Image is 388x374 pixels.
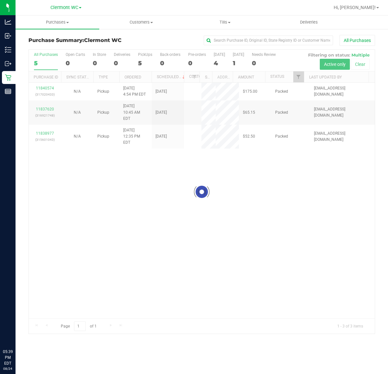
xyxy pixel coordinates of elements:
h3: Purchase Summary: [28,37,144,43]
span: Purchases [16,19,99,25]
input: Search Purchase ID, Original ID, State Registry ID or Customer Name... [204,36,333,45]
inline-svg: Inbound [5,33,11,39]
a: Customers [99,16,183,29]
a: Purchases [16,16,99,29]
span: Clermont WC [50,5,78,10]
p: 08/24 [3,366,13,371]
span: Deliveries [291,19,327,25]
span: Clermont WC [84,37,122,43]
inline-svg: Retail [5,74,11,81]
inline-svg: Outbound [5,60,11,67]
inline-svg: Reports [5,88,11,95]
p: 05:39 PM EDT [3,349,13,366]
button: All Purchases [339,35,375,46]
a: Deliveries [267,16,351,29]
span: Customers [100,19,183,25]
span: Hi, [PERSON_NAME]! [334,5,376,10]
a: Tills [183,16,267,29]
iframe: Resource center unread badge [19,321,27,329]
inline-svg: Inventory [5,47,11,53]
iframe: Resource center [6,322,26,342]
inline-svg: Analytics [5,19,11,25]
span: Tills [183,19,266,25]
